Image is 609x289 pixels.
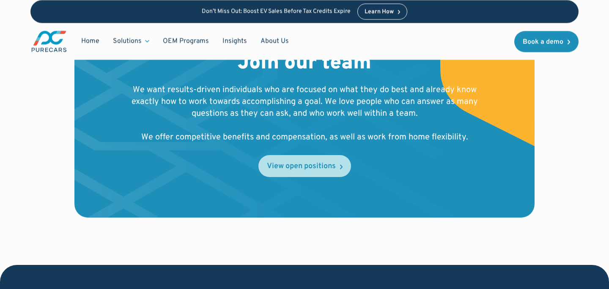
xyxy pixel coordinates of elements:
div: Solutions [106,33,156,49]
div: Solutions [113,37,142,46]
a: Learn How [357,3,408,19]
a: About Us [254,33,296,49]
p: Don’t Miss Out: Boost EV Sales Before Tax Credits Expire [202,8,351,15]
a: OEM Programs [156,33,216,49]
h2: Join our team [238,52,371,76]
div: View open positions [267,163,336,170]
div: Learn How [365,9,394,15]
a: main [30,30,68,53]
a: Insights [216,33,254,49]
div: Book a demo [523,38,563,45]
a: View open positions [258,155,351,177]
img: purecars logo [30,30,68,53]
a: Book a demo [514,31,579,52]
a: Home [74,33,106,49]
p: We want results-driven individuals who are focused on what they do best and already know exactly ... [129,84,480,143]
